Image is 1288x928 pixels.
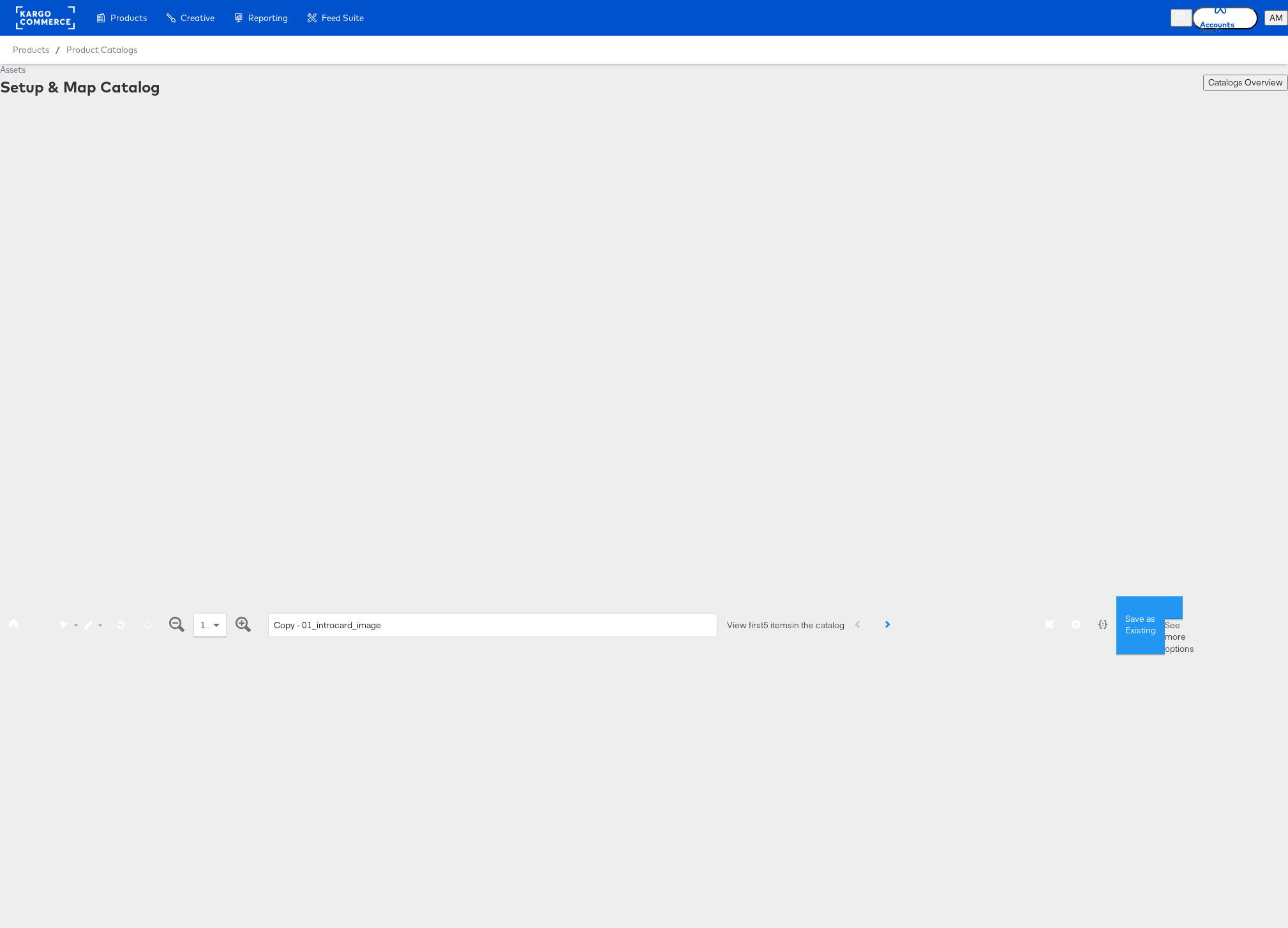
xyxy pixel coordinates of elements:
button: Next Product [872,614,901,637]
span: 100% [200,619,223,631]
span: Products [110,13,147,23]
span: Creative [181,13,214,23]
button: AM [1264,10,1288,26]
button: Catalogs Overview [1203,75,1288,91]
span: Products [13,45,49,55]
div: See more options [1165,619,1194,655]
button: AccountsDirecTV [1192,7,1258,29]
span: Catalogs Overview [1208,77,1283,88]
div: View first 5 items in the catalog [727,619,844,631]
a: Product Catalogs [66,45,137,55]
span: / [49,45,66,55]
button: Save as Existing [1116,596,1165,655]
span: DirecTV [1200,27,1234,35]
span: Feed Suite [322,13,364,23]
span: Reporting [248,13,288,23]
span: Accounts [1200,19,1234,30]
span: AM [1269,13,1283,23]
